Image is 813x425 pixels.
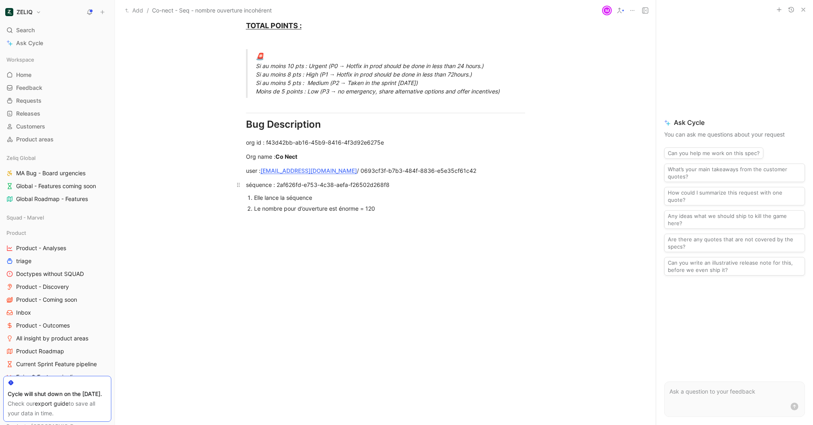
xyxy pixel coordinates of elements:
button: Add [123,6,145,15]
button: How could I summarize this request with one quote? [664,187,805,205]
span: 🚨 [256,52,264,60]
a: MA Bug - Board urgencies [3,167,111,179]
div: Squad - Marvel [3,211,111,224]
div: Zeliq GlobalMA Bug - Board urgenciesGlobal - Features coming soonGlobal Roadmap - Features [3,152,111,205]
span: Product [6,229,26,237]
span: Search [16,25,35,35]
div: M [603,6,611,15]
span: Feedback [16,84,42,92]
span: Zeliq Global [6,154,35,162]
span: Co-nect - Seq - nombre ouverture incohérent [152,6,272,15]
a: Product - Discovery [3,281,111,293]
a: Product - Outcomes [3,319,111,332]
div: Workspace [3,54,111,66]
span: Product - Discovery [16,283,69,291]
a: export guide [35,400,69,407]
span: Ask Cycle [16,38,43,48]
strong: Co Nect [275,153,297,160]
div: Si au moins 10 pts : Urgent (P0 → Hotfix in prod should be done in less than 24 hours.) Si au moi... [256,52,535,96]
div: Squad - Marvel [3,211,111,226]
div: Check our to save all your data in time. [8,399,107,418]
img: ZELIQ [5,8,13,16]
span: Product - Coming soon [16,296,77,304]
span: Workspace [6,56,34,64]
a: All insight by product areas [3,332,111,344]
button: Can you help me work on this spec? [664,147,763,159]
span: Inbox [16,309,31,317]
span: Ask Cycle [664,118,805,127]
span: Product areas [16,135,54,143]
div: séquence : 2af626fd-e753-4c38-aefa-f26502d268f8 [246,180,525,189]
button: What’s your main takeaways from the customer quotes? [664,164,805,182]
div: user : / 0693cf3f-b7b3-484f-8836-e5e35cf61c42 [246,166,525,175]
div: Le nombre pour d’ouverture est énorme = 120 [254,204,525,213]
a: Customers [3,120,111,133]
a: Feedback [3,82,111,94]
span: All insight by product areas [16,334,88,342]
span: Global - Features coming soon [16,182,96,190]
span: MA Bug - Board urgencies [16,169,85,177]
u: TOTAL POINTS : [246,21,302,30]
h1: ZELIQ [17,8,33,16]
span: Product - Analyses [16,244,66,252]
p: You can ask me questions about your request [664,130,805,139]
a: triage [3,255,111,267]
button: Can you write an illustrative release note for this, before we even ship it? [664,257,805,276]
div: org id : f43d42bb-ab16-45b9-8416-4f3d92e6275e [246,138,525,147]
span: Home [16,71,31,79]
button: ZELIQZELIQ [3,6,43,18]
div: Org name : [246,152,525,161]
span: / [147,6,149,15]
div: Cycle will shut down on the [DATE]. [8,389,107,399]
a: Product - Coming soon [3,294,111,306]
a: Product areas [3,133,111,145]
span: Squad - Marvel [6,214,44,222]
span: Product Roadmap [16,347,64,355]
span: triage [16,257,31,265]
a: Global Roadmap - Features [3,193,111,205]
span: Epics & Feature pipeline [16,373,79,381]
a: Releases [3,108,111,120]
a: Product Roadmap [3,345,111,357]
div: Product [3,227,111,239]
a: Home [3,69,111,81]
button: Are there any quotes that are not covered by the specs? [664,234,805,252]
div: Elle lance la séquence [254,193,525,202]
span: Global Roadmap - Features [16,195,88,203]
span: Requests [16,97,42,105]
span: Current Sprint Feature pipeline [16,360,97,368]
button: Any ideas what we should ship to kill the game here? [664,210,805,229]
a: Requests [3,95,111,107]
a: Product - Analyses [3,242,111,254]
a: Doctypes without SQUAD [3,268,111,280]
a: Inbox [3,307,111,319]
div: ProductProduct - AnalysestriageDoctypes without SQUADProduct - DiscoveryProduct - Coming soonInbo... [3,227,111,383]
a: Ask Cycle [3,37,111,49]
div: Search [3,24,111,36]
div: Bug Description [246,117,525,132]
a: Global - Features coming soon [3,180,111,192]
span: Product - Outcomes [16,321,70,330]
span: Releases [16,110,40,118]
span: Customers [16,122,45,131]
a: Epics & Feature pipeline [3,371,111,383]
a: [EMAIL_ADDRESS][DOMAIN_NAME] [261,167,357,174]
div: Zeliq Global [3,152,111,164]
span: Doctypes without SQUAD [16,270,84,278]
a: Current Sprint Feature pipeline [3,358,111,370]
